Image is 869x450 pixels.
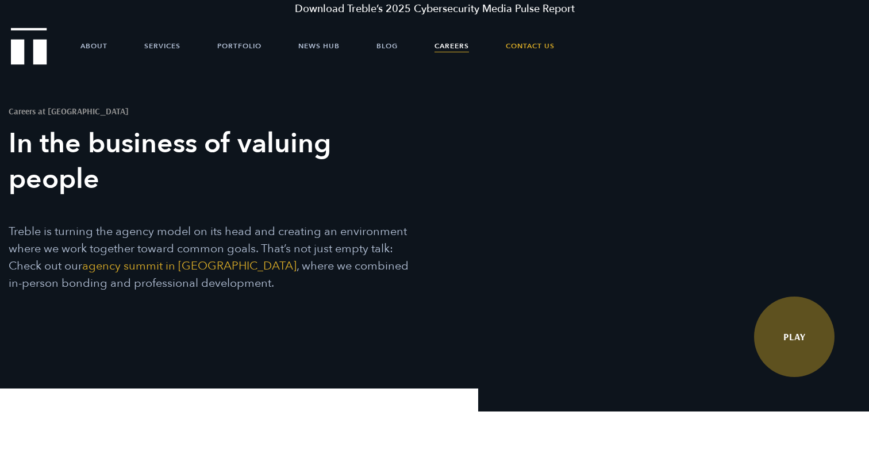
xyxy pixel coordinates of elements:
[11,29,46,64] a: Treble Homepage
[144,29,180,63] a: Services
[754,297,835,377] a: Watch Video
[506,29,555,63] a: Contact Us
[376,29,398,63] a: Blog
[9,126,414,197] h3: In the business of valuing people
[298,29,340,63] a: News Hub
[82,258,297,274] a: agency summit in [GEOGRAPHIC_DATA]
[9,223,414,292] p: Treble is turning the agency model on its head and creating an environment where we work together...
[217,29,262,63] a: Portfolio
[9,107,414,116] h1: Careers at [GEOGRAPHIC_DATA]
[434,29,469,63] a: Careers
[80,29,107,63] a: About
[11,28,47,64] img: Treble logo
